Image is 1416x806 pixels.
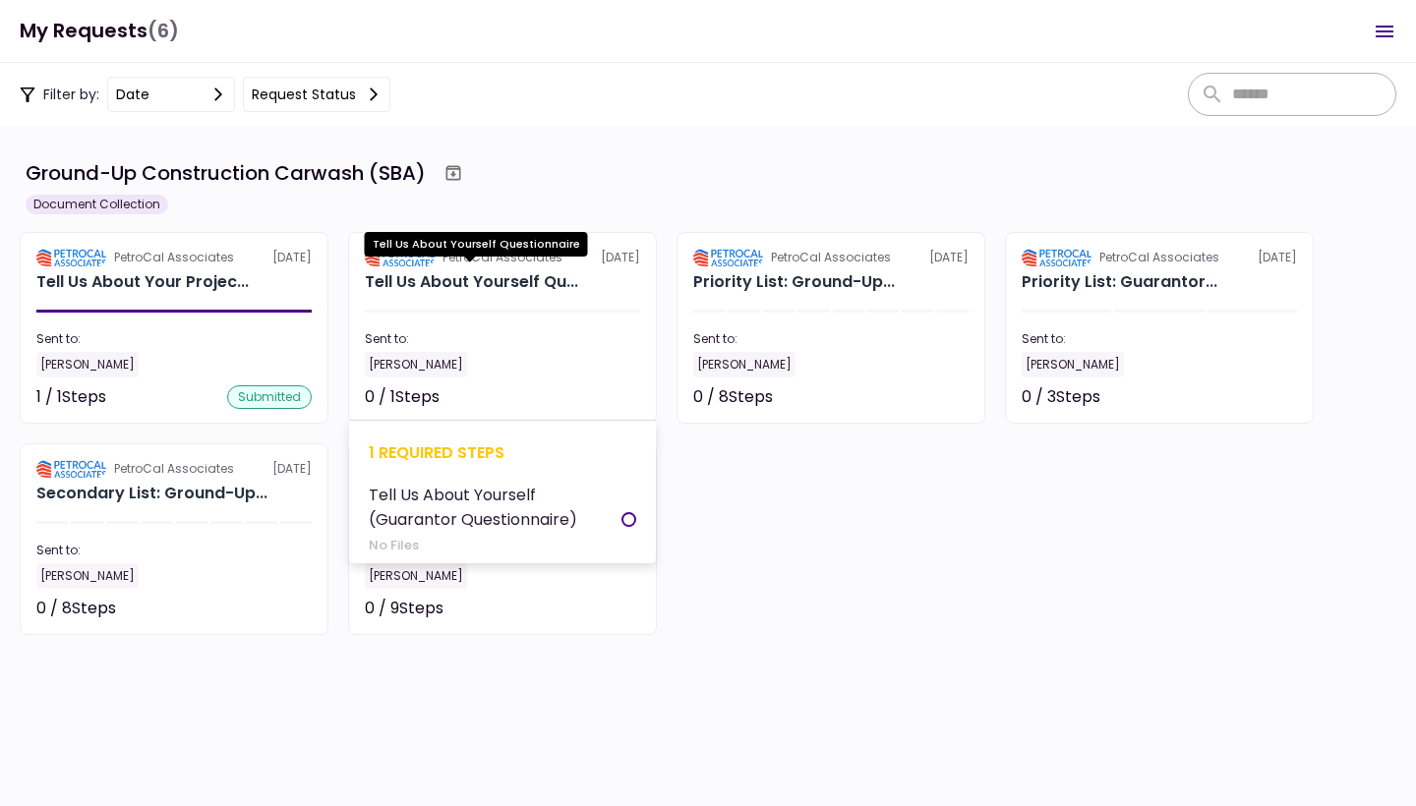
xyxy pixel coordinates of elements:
[1361,8,1408,55] button: Open menu
[147,11,179,51] span: (6)
[365,330,640,348] div: Sent to:
[552,597,640,620] div: Not started
[369,440,636,465] div: 1 required steps
[114,460,234,478] div: PetroCal Associates
[36,542,312,559] div: Sent to:
[693,249,763,266] img: Partner logo
[26,158,426,188] div: Ground-Up Construction Carwash (SBA)
[369,536,621,555] div: No Files
[1022,249,1297,266] div: [DATE]
[1022,385,1100,409] div: 0 / 3 Steps
[36,330,312,348] div: Sent to:
[36,249,106,266] img: Partner logo
[1022,270,1217,294] div: Priority List: Guarantor Checklist (SBA)
[1022,352,1124,377] div: [PERSON_NAME]
[36,385,106,409] div: 1 / 1 Steps
[693,270,895,294] div: Priority List: Ground-Up Construction Borrowing Entity/Subject Site Checklist - Carwash (SBA)
[36,270,249,294] div: Tell Us About Your Project Questionnaire
[693,385,773,409] div: 0 / 8 Steps
[36,597,116,620] div: 0 / 8 Steps
[771,249,891,266] div: PetroCal Associates
[552,385,640,409] div: Not started
[365,270,578,294] div: Tell Us About Yourself Questionnaire
[36,482,267,505] div: Secondary List: Ground-Up Construction Borrowing Entity/Subject Site Checklist (SBA)
[1209,385,1297,409] div: Not started
[36,460,312,478] div: [DATE]
[36,563,139,589] div: [PERSON_NAME]
[26,195,168,214] div: Document Collection
[223,597,312,620] div: Not started
[116,84,149,105] div: date
[693,330,969,348] div: Sent to:
[365,232,588,257] div: Tell Us About Yourself Questionnaire
[20,11,179,51] h1: My Requests
[107,77,235,112] button: date
[36,352,139,377] div: [PERSON_NAME]
[880,385,969,409] div: Not started
[36,249,312,266] div: [DATE]
[227,385,312,409] div: submitted
[365,385,440,409] div: 0 / 1 Steps
[369,483,621,532] div: Tell Us About Yourself (Guarantor Questionnaire)
[20,77,390,112] div: Filter by:
[365,352,467,377] div: [PERSON_NAME]
[436,155,471,191] button: Archive workflow
[693,249,969,266] div: [DATE]
[365,597,443,620] div: 0 / 9 Steps
[1022,249,1091,266] img: Partner logo
[1022,330,1297,348] div: Sent to:
[365,563,467,589] div: [PERSON_NAME]
[36,460,106,478] img: Partner logo
[114,249,234,266] div: PetroCal Associates
[1099,249,1219,266] div: PetroCal Associates
[693,352,796,377] div: [PERSON_NAME]
[243,77,390,112] button: Request status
